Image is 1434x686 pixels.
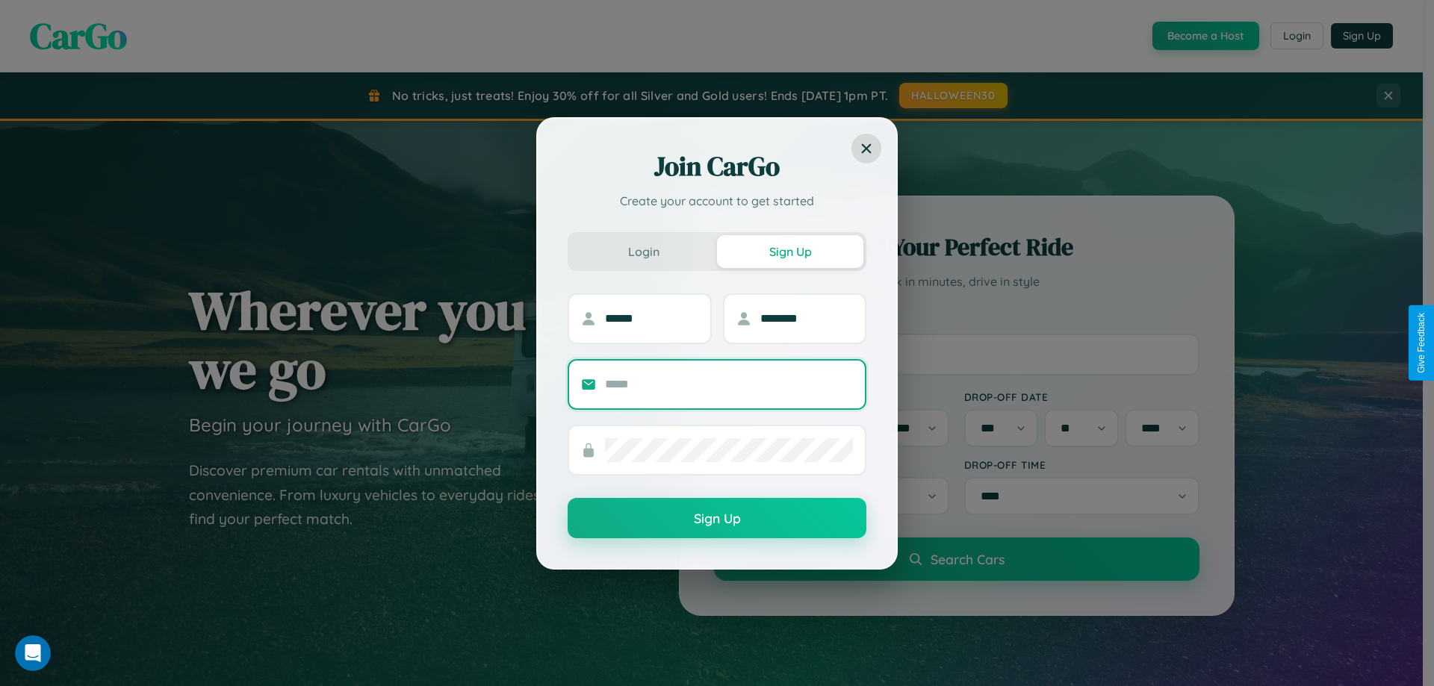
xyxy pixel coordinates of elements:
button: Sign Up [568,498,866,538]
h2: Join CarGo [568,149,866,184]
button: Sign Up [717,235,863,268]
div: Give Feedback [1416,313,1427,373]
iframe: Intercom live chat [15,635,51,671]
button: Login [571,235,717,268]
p: Create your account to get started [568,192,866,210]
